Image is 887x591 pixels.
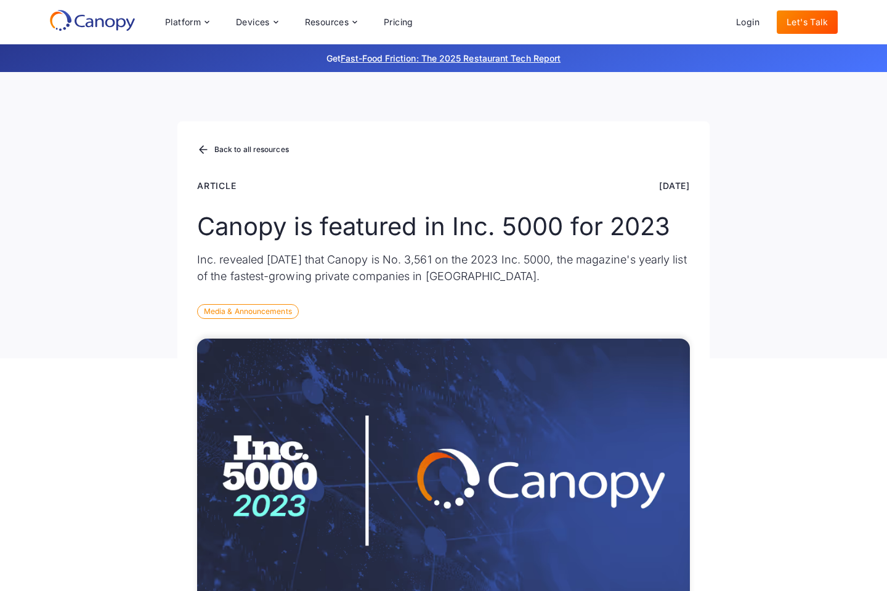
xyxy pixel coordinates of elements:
[197,304,299,319] div: Media & Announcements
[777,10,838,34] a: Let's Talk
[659,179,690,192] div: [DATE]
[374,10,423,34] a: Pricing
[726,10,769,34] a: Login
[214,146,289,153] div: Back to all resources
[142,52,745,65] p: Get
[341,53,561,63] a: Fast-Food Friction: The 2025 Restaurant Tech Report
[165,18,201,26] div: Platform
[197,212,690,241] h1: Canopy is featured in Inc. 5000 for 2023
[295,10,367,34] div: Resources
[155,10,219,34] div: Platform
[226,10,288,34] div: Devices
[236,18,270,26] div: Devices
[305,18,349,26] div: Resources
[197,251,690,284] p: Inc. revealed [DATE] that Canopy is No. 3,561 on the 2023 Inc. 5000, the magazine's yearly list o...
[197,179,237,192] div: Article
[197,142,289,158] a: Back to all resources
